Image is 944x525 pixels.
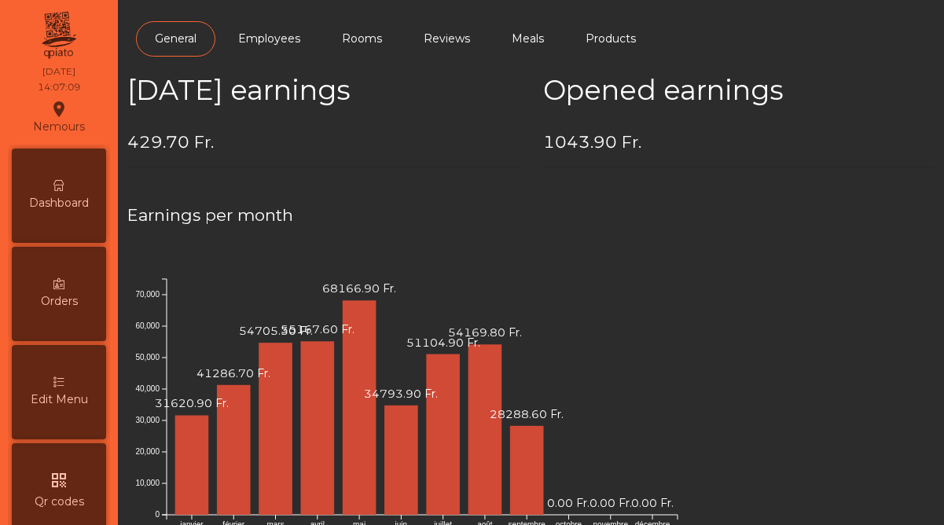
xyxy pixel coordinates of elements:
[405,21,489,57] a: Reviews
[490,407,564,421] text: 28288.60 Fr.
[239,324,313,338] text: 54705.30 Fr.
[219,21,319,57] a: Employees
[35,494,84,510] span: Qr codes
[281,322,354,336] text: 55167.60 Fr.
[135,479,160,487] text: 10,000
[127,204,935,227] h4: Earnings per month
[127,130,520,154] h4: 429.70 Fr.
[135,321,160,330] text: 60,000
[33,97,85,137] div: Nemours
[29,195,89,211] span: Dashboard
[31,391,88,408] span: Edit Menu
[135,447,160,456] text: 20,000
[135,416,160,424] text: 30,000
[38,80,80,94] div: 14:07:09
[406,335,480,349] text: 51104.90 Fr.
[135,353,160,362] text: 50,000
[567,21,655,57] a: Products
[41,293,78,310] span: Orders
[543,130,935,154] h4: 1043.90 Fr.
[39,8,78,63] img: qpiato
[50,100,68,119] i: location_on
[448,325,522,340] text: 54169.80 Fr.
[50,471,68,490] i: qr_code
[547,496,590,510] text: 0.00 Fr.
[323,21,401,57] a: Rooms
[197,366,270,380] text: 41286.70 Fr.
[135,384,160,393] text: 40,000
[42,64,75,79] div: [DATE]
[322,281,396,296] text: 68166.90 Fr.
[136,21,215,57] a: General
[543,74,935,107] h2: Opened earnings
[590,496,632,510] text: 0.00 Fr.
[155,396,229,410] text: 31620.90 Fr.
[135,290,160,299] text: 70,000
[127,74,520,107] h2: [DATE] earnings
[631,496,674,510] text: 0.00 Fr.
[155,510,160,519] text: 0
[364,387,438,401] text: 34793.90 Fr.
[493,21,563,57] a: Meals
